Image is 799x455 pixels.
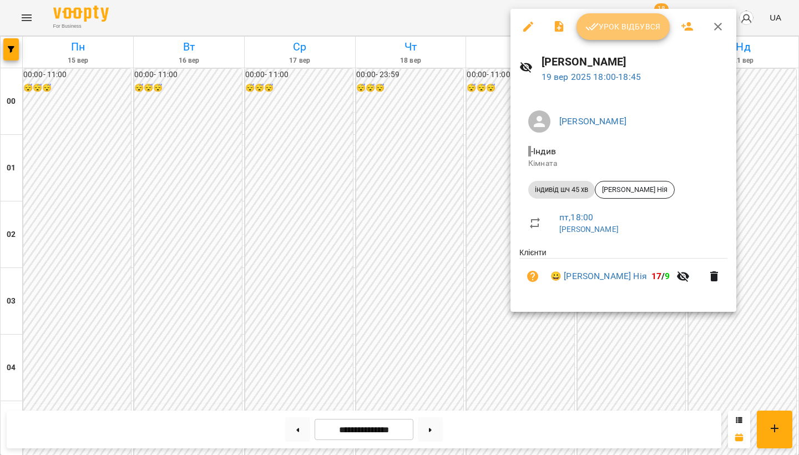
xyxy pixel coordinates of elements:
[559,116,626,127] a: [PERSON_NAME]
[542,72,641,82] a: 19 вер 2025 18:00-18:45
[651,271,670,281] b: /
[528,146,558,156] span: - Індив
[519,263,546,290] button: Візит ще не сплачено. Додати оплату?
[519,247,727,299] ul: Клієнти
[595,185,674,195] span: [PERSON_NAME] Нія
[528,158,719,169] p: Кімната
[528,185,595,195] span: індивід шч 45 хв
[559,225,619,234] a: [PERSON_NAME]
[595,181,675,199] div: [PERSON_NAME] Нія
[559,212,593,223] a: пт , 18:00
[550,270,647,283] a: 😀 [PERSON_NAME] Нія
[542,53,727,70] h6: [PERSON_NAME]
[651,271,661,281] span: 17
[577,13,670,40] button: Урок відбувся
[585,20,661,33] span: Урок відбувся
[665,271,670,281] span: 9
